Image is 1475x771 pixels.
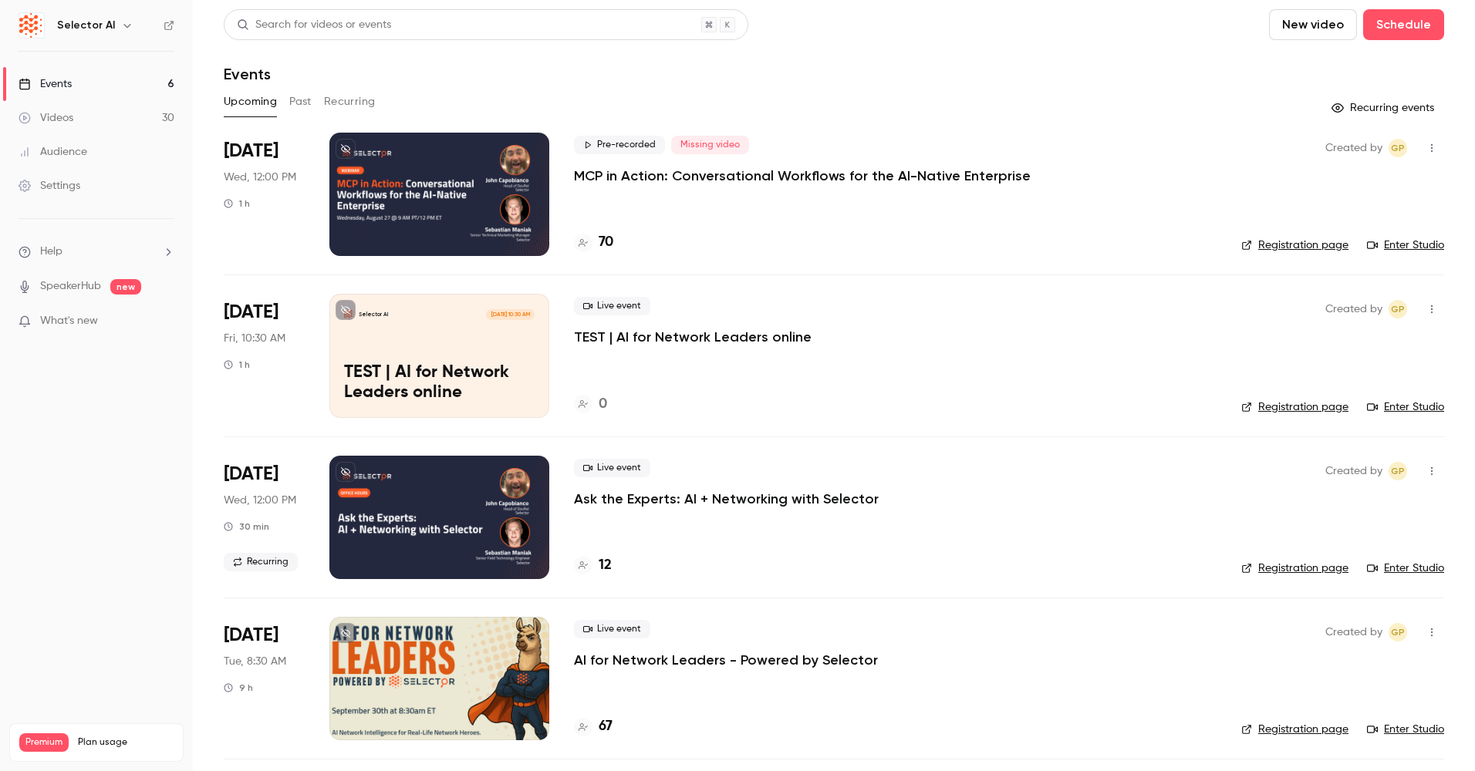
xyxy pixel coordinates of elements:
[1389,139,1407,157] span: Gianna Papagni
[1325,623,1382,641] span: Created by
[40,244,62,260] span: Help
[1389,300,1407,318] span: Gianna Papagni
[359,311,388,318] p: Selector AI
[19,733,69,752] span: Premium
[224,456,305,579] div: Sep 17 Wed, 12:00 PM (America/New York)
[289,89,312,114] button: Past
[19,144,87,160] div: Audience
[1389,462,1407,480] span: Gianna Papagni
[1391,462,1405,480] span: GP
[224,520,269,533] div: 30 min
[224,294,305,417] div: Sep 12 Fri, 9:30 AM (America/Chicago)
[1391,300,1405,318] span: GP
[1269,9,1357,40] button: New video
[19,13,44,38] img: Selector AI
[224,462,278,487] span: [DATE]
[1363,9,1444,40] button: Schedule
[237,17,391,33] div: Search for videos or events
[574,232,613,253] a: 70
[224,65,271,83] h1: Events
[19,244,174,260] li: help-dropdown-opener
[1367,237,1444,253] a: Enter Studio
[599,555,612,576] h4: 12
[1241,237,1348,253] a: Registration page
[224,331,285,346] span: Fri, 10:30 AM
[19,76,72,92] div: Events
[78,736,174,749] span: Plan usage
[224,133,305,256] div: Aug 27 Wed, 12:00 PM (America/New York)
[574,716,613,737] a: 67
[329,294,549,417] a: TEST | AI for Network Leaders onlineSelector AI[DATE] 10:30 AMTEST | AI for Network Leaders online
[1325,96,1444,120] button: Recurring events
[1367,722,1444,737] a: Enter Studio
[40,278,101,295] a: SpeakerHub
[344,363,535,403] p: TEST | AI for Network Leaders online
[1325,300,1382,318] span: Created by
[599,232,613,253] h4: 70
[224,617,305,740] div: Sep 30 Tue, 8:30 AM (America/New York)
[224,300,278,325] span: [DATE]
[224,654,286,669] span: Tue, 8:30 AM
[1241,561,1348,576] a: Registration page
[1389,623,1407,641] span: Gianna Papagni
[57,18,115,33] h6: Selector AI
[1325,139,1382,157] span: Created by
[224,170,296,185] span: Wed, 12:00 PM
[574,651,878,669] a: AI for Network Leaders - Powered by Selector
[574,297,650,315] span: Live event
[574,328,812,346] a: TEST | AI for Network Leaders online
[224,553,298,571] span: Recurring
[574,490,879,508] a: Ask the Experts: AI + Networking with Selector
[574,136,665,154] span: Pre-recorded
[224,197,250,210] div: 1 h
[19,178,80,194] div: Settings
[1367,399,1444,415] a: Enter Studio
[224,359,250,371] div: 1 h
[599,394,607,415] h4: 0
[110,279,141,295] span: new
[1241,399,1348,415] a: Registration page
[574,555,612,576] a: 12
[599,716,613,737] h4: 67
[224,139,278,163] span: [DATE]
[224,493,296,508] span: Wed, 12:00 PM
[324,89,376,114] button: Recurring
[574,620,650,638] span: Live event
[1391,139,1405,157] span: GP
[19,110,73,126] div: Videos
[1325,462,1382,480] span: Created by
[224,89,277,114] button: Upcoming
[574,459,650,477] span: Live event
[574,167,1031,185] a: MCP in Action: Conversational Workflows for the AI-Native Enterprise
[40,313,98,329] span: What's new
[224,682,253,694] div: 9 h
[224,623,278,648] span: [DATE]
[156,315,174,328] iframe: Noticeable Trigger
[486,309,534,320] span: [DATE] 10:30 AM
[671,136,749,154] span: Missing video
[1367,561,1444,576] a: Enter Studio
[574,394,607,415] a: 0
[1241,722,1348,737] a: Registration page
[1391,623,1405,641] span: GP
